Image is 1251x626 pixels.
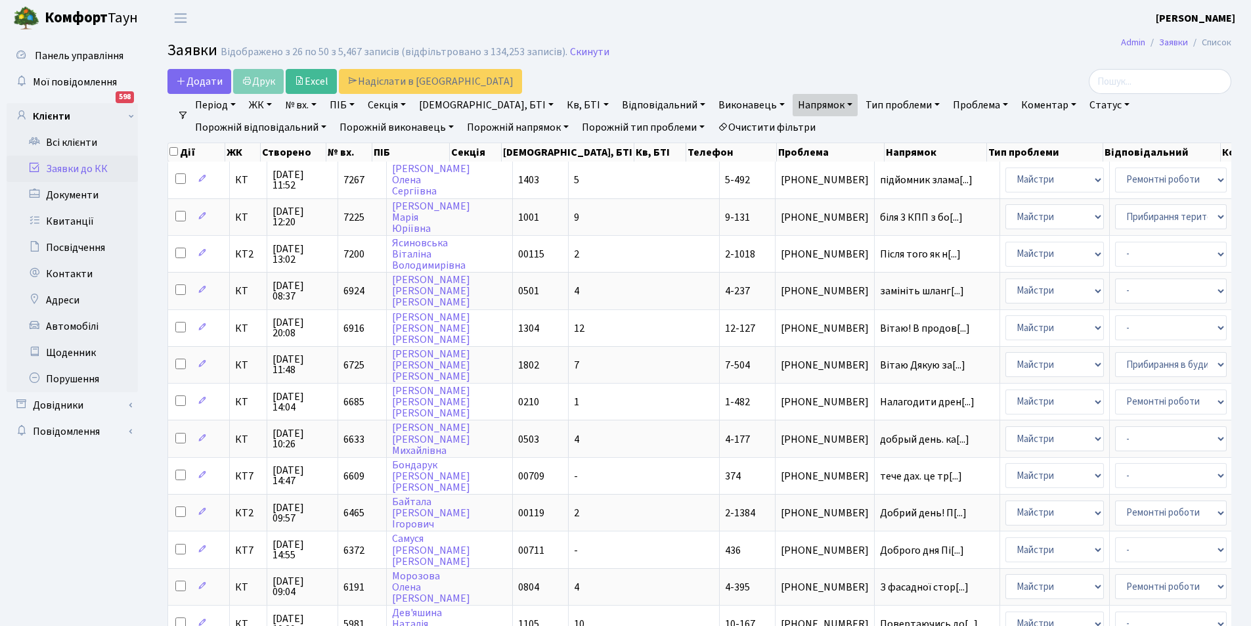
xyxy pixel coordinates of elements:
span: - [574,543,578,558]
span: [DATE] 09:57 [273,503,332,524]
span: Налагодити дрен[...] [880,395,975,409]
a: Адреси [7,287,138,313]
span: 4 [574,432,579,447]
span: 0503 [518,432,539,447]
a: Щоденник [7,340,138,366]
span: [PHONE_NUMBER] [781,508,869,518]
span: [PHONE_NUMBER] [781,471,869,481]
a: Самуся[PERSON_NAME][PERSON_NAME] [392,532,470,569]
span: 00709 [518,469,544,483]
span: Вітаю Дякую за[...] [880,358,965,372]
span: 1304 [518,321,539,336]
span: 6609 [343,469,364,483]
a: Автомобілі [7,313,138,340]
a: [PERSON_NAME] [1156,11,1235,26]
span: 12-127 [725,321,755,336]
a: Скинути [570,46,609,58]
span: КТ [235,286,261,296]
span: 1403 [518,173,539,187]
span: 5-492 [725,173,750,187]
a: ЖК [244,94,277,116]
a: Клієнти [7,103,138,129]
span: [DATE] 14:55 [273,539,332,560]
input: Пошук... [1089,69,1231,94]
th: Напрямок [885,143,986,162]
a: Всі клієнти [7,129,138,156]
span: [PHONE_NUMBER] [781,212,869,223]
button: Переключити навігацію [164,7,197,29]
span: 7 [574,358,579,372]
a: Напрямок [793,94,858,116]
span: 0804 [518,580,539,594]
span: 0501 [518,284,539,298]
a: Порожній напрямок [462,116,574,139]
span: [DATE] 12:20 [273,206,332,227]
span: [PHONE_NUMBER] [781,545,869,556]
span: [PHONE_NUMBER] [781,397,869,407]
a: Документи [7,182,138,208]
a: Повідомлення [7,418,138,445]
span: 4-395 [725,580,750,594]
span: 6924 [343,284,364,298]
span: КТ [235,360,261,370]
span: КТ7 [235,545,261,556]
span: 1802 [518,358,539,372]
span: [PHONE_NUMBER] [781,323,869,334]
span: Заявки [167,39,217,62]
a: Період [190,94,241,116]
th: Створено [261,143,326,162]
span: біля 3 КПП з бо[...] [880,210,963,225]
th: ПІБ [372,143,450,162]
span: 7200 [343,247,364,261]
span: 2-1384 [725,506,755,520]
span: [PHONE_NUMBER] [781,286,869,296]
span: 4-177 [725,432,750,447]
span: 6465 [343,506,364,520]
span: [DATE] 10:26 [273,428,332,449]
span: 6725 [343,358,364,372]
a: Порушення [7,366,138,392]
span: 12 [574,321,584,336]
span: КТ [235,582,261,592]
span: [PHONE_NUMBER] [781,249,869,259]
th: Проблема [777,143,885,162]
span: Після того як н[...] [880,247,961,261]
span: 0210 [518,395,539,409]
span: КТ2 [235,508,261,518]
a: ЯсиновськаВіталінаВолодимирівна [392,236,466,273]
span: Добрий день! П[...] [880,506,967,520]
a: Контакти [7,261,138,287]
a: Статус [1084,94,1135,116]
span: 00711 [518,543,544,558]
a: Порожній виконавець [334,116,459,139]
span: 00115 [518,247,544,261]
span: 2-1018 [725,247,755,261]
th: Телефон [686,143,777,162]
div: 598 [116,91,134,103]
span: замініть шланг[...] [880,284,964,298]
span: 6191 [343,580,364,594]
a: Мої повідомлення598 [7,69,138,95]
span: [DATE] 08:37 [273,280,332,302]
span: 7-504 [725,358,750,372]
span: 7267 [343,173,364,187]
th: Тип проблеми [987,143,1103,162]
a: Проблема [948,94,1013,116]
span: 6372 [343,543,364,558]
span: Вітаю! В продов[...] [880,321,970,336]
span: [DATE] 11:48 [273,354,332,375]
a: Відповідальний [617,94,711,116]
span: [DATE] 20:08 [273,317,332,338]
span: Мої повідомлення [33,75,117,89]
span: 6685 [343,395,364,409]
a: Виконавець [713,94,790,116]
th: [DEMOGRAPHIC_DATA], БТІ [502,143,634,162]
a: [PERSON_NAME][PERSON_NAME][PERSON_NAME] [392,384,470,420]
span: 2 [574,247,579,261]
span: Доброго дня Пі[...] [880,543,964,558]
a: Квитанції [7,208,138,235]
span: 374 [725,469,741,483]
span: підйомник злама[...] [880,173,973,187]
span: КТ [235,434,261,445]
